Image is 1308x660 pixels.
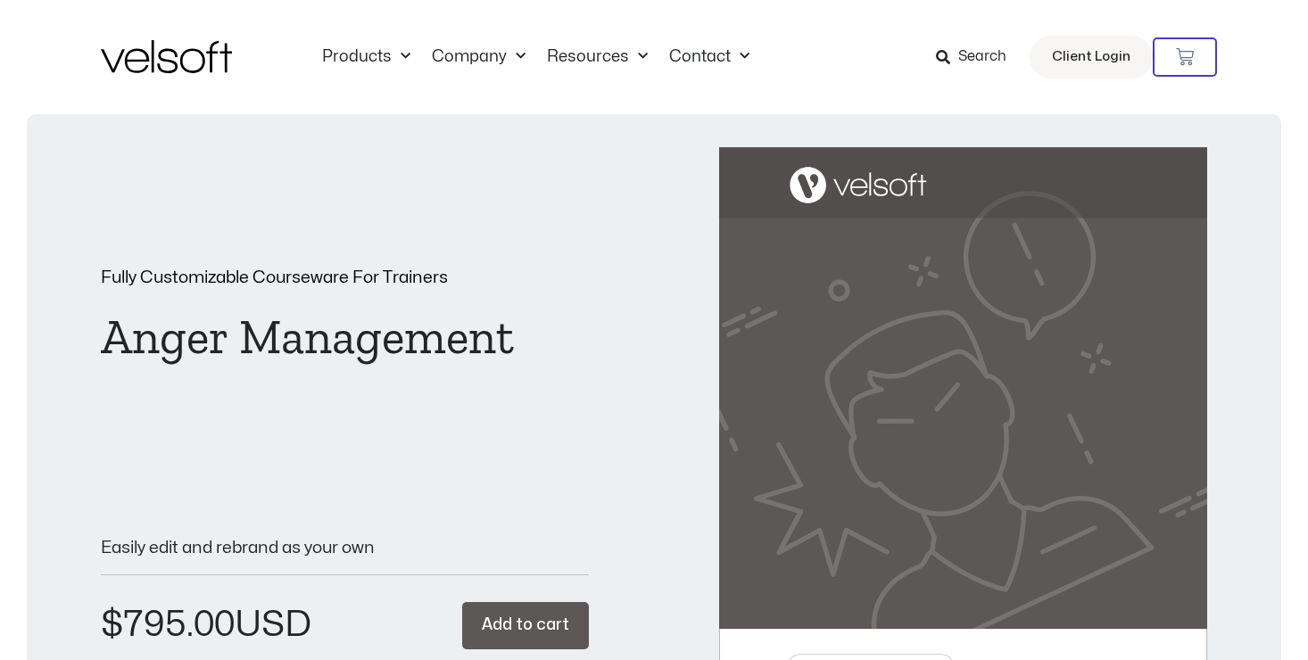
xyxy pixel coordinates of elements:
a: ContactMenu Toggle [658,47,760,67]
a: Client Login [1030,36,1153,78]
span: Client Login [1052,45,1130,69]
button: Add to cart [462,602,589,649]
p: Fully Customizable Courseware For Trainers [101,269,589,286]
a: ResourcesMenu Toggle [536,47,658,67]
p: Easily edit and rebrand as your own [101,540,589,557]
span: $ [101,607,123,642]
bdi: 795.00 [101,607,235,642]
a: CompanyMenu Toggle [421,47,536,67]
span: Search [958,45,1006,69]
a: ProductsMenu Toggle [311,47,421,67]
img: Velsoft Training Materials [101,40,232,73]
a: Search [936,42,1019,72]
h1: Anger Management [101,313,589,361]
nav: Menu [311,47,760,67]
